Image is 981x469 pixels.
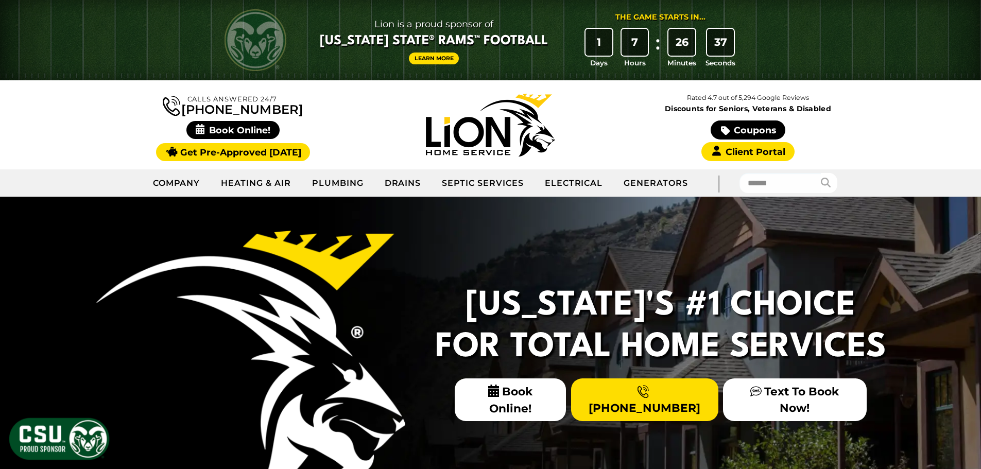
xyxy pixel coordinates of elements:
[652,29,663,68] div: :
[615,12,705,23] div: The Game Starts in...
[668,29,695,56] div: 26
[455,378,566,421] span: Book Online!
[432,170,534,196] a: Septic Services
[698,169,739,197] div: |
[571,378,718,421] a: [PHONE_NUMBER]
[613,170,698,196] a: Generators
[320,16,548,32] span: Lion is a proud sponsor of
[586,29,612,56] div: 1
[320,32,548,50] span: [US_STATE] State® Rams™ Football
[143,170,211,196] a: Company
[302,170,374,196] a: Plumbing
[624,58,646,68] span: Hours
[622,29,648,56] div: 7
[186,121,280,139] span: Book Online!
[701,142,794,161] a: Client Portal
[429,285,892,368] h2: [US_STATE]'s #1 Choice For Total Home Services
[705,58,735,68] span: Seconds
[426,94,555,157] img: Lion Home Service
[211,170,301,196] a: Heating & Air
[156,143,310,161] a: Get Pre-Approved [DATE]
[374,170,432,196] a: Drains
[163,94,303,116] a: [PHONE_NUMBER]
[711,120,785,140] a: Coupons
[8,416,111,461] img: CSU Sponsor Badge
[707,29,734,56] div: 37
[622,105,875,112] span: Discounts for Seniors, Veterans & Disabled
[723,378,866,421] a: Text To Book Now!
[619,92,876,103] p: Rated 4.7 out of 5,294 Google Reviews
[590,58,608,68] span: Days
[667,58,696,68] span: Minutes
[225,9,286,71] img: CSU Rams logo
[535,170,614,196] a: Electrical
[409,53,459,64] a: Learn More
